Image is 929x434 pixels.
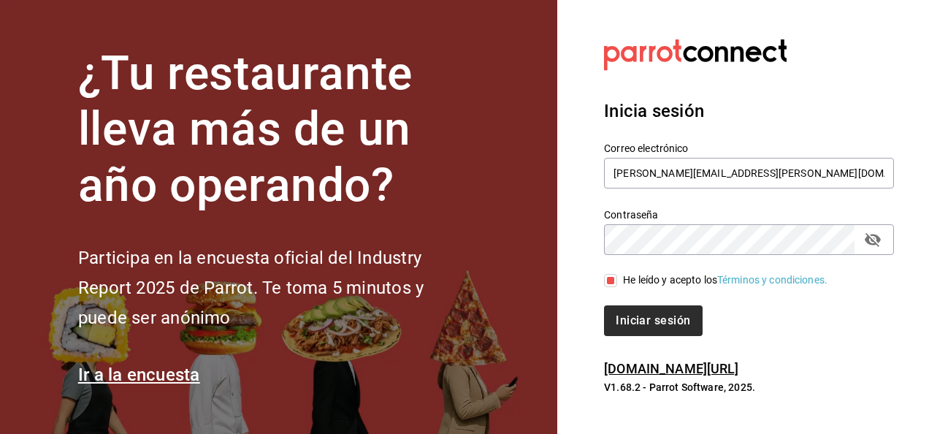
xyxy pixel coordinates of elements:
button: Iniciar sesión [604,305,702,336]
label: Correo electrónico [604,142,894,153]
input: Ingresa tu correo electrónico [604,158,894,189]
h3: Inicia sesión [604,98,894,124]
a: Términos y condiciones. [717,274,827,286]
a: [DOMAIN_NAME][URL] [604,361,738,376]
h2: Participa en la encuesta oficial del Industry Report 2025 de Parrot. Te toma 5 minutos y puede se... [78,243,473,332]
div: He leído y acepto los [623,273,827,288]
h1: ¿Tu restaurante lleva más de un año operando? [78,46,473,214]
p: V1.68.2 - Parrot Software, 2025. [604,380,894,395]
a: Ir a la encuesta [78,365,200,385]
button: passwordField [860,227,885,252]
label: Contraseña [604,209,894,219]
